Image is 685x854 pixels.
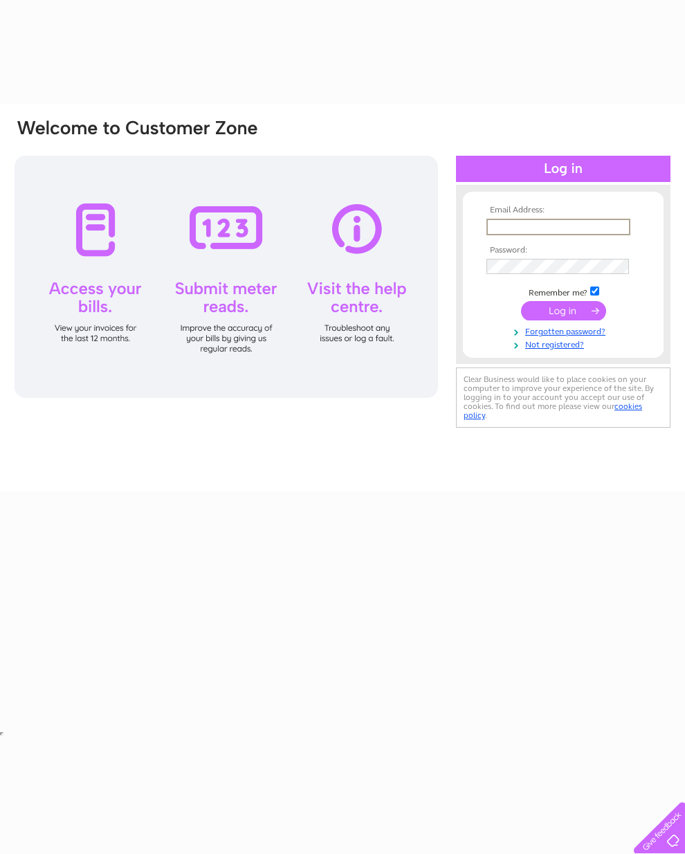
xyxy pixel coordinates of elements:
a: Forgotten password? [486,324,643,337]
td: Remember me? [483,284,643,298]
th: Password: [483,246,643,255]
a: Not registered? [486,337,643,350]
input: Submit [521,301,606,320]
div: Clear Business would like to place cookies on your computer to improve your experience of the sit... [456,367,670,428]
a: cookies policy [464,401,642,420]
th: Email Address: [483,206,643,215]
